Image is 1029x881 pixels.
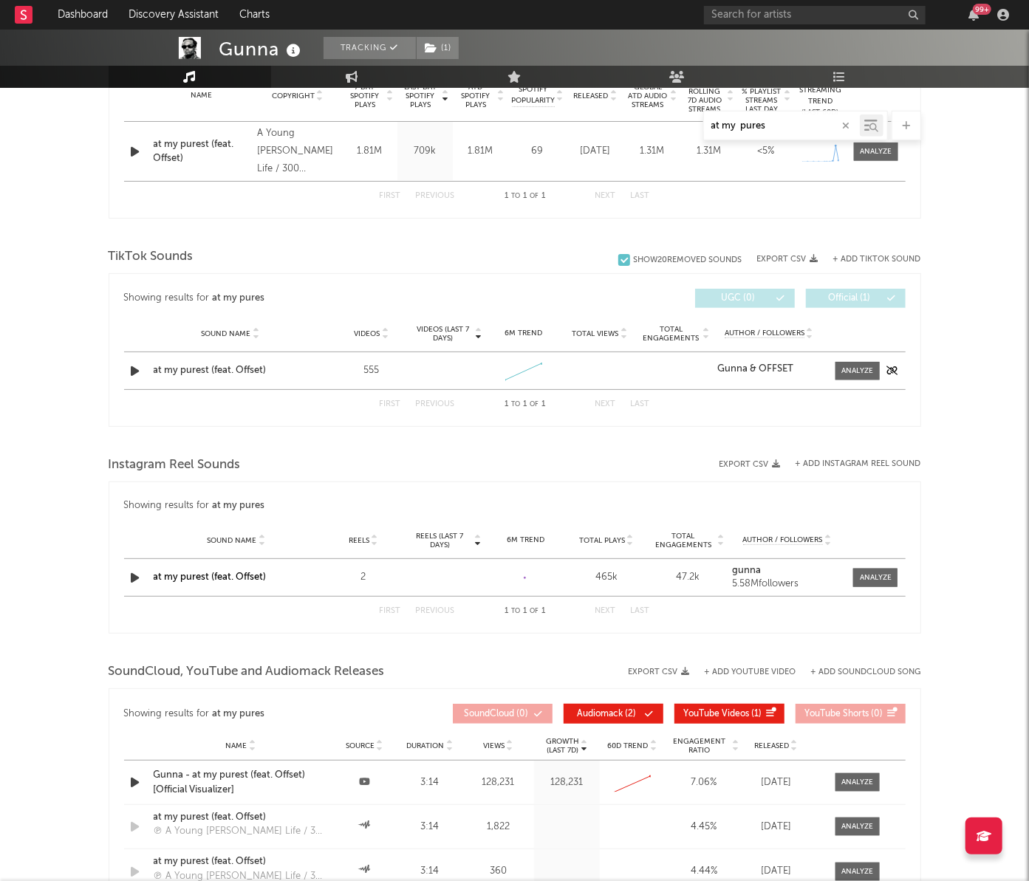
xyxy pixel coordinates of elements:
span: to [511,401,520,408]
div: at my pures [212,289,264,307]
a: at my purest (feat. Offset) [154,137,250,166]
button: Tracking [324,37,416,59]
div: <5% [742,144,791,159]
div: ℗ A Young [PERSON_NAME] Life / 300 Entertainment release. Under exclusive license to Young [PERSO... [154,824,328,839]
span: Reels (last 7 days) [408,532,473,549]
button: YouTube Videos(1) [674,704,784,724]
div: 47.2k [651,570,725,585]
div: Gunna [219,37,305,61]
span: Total Engagements [651,532,716,549]
div: Showing results for [124,704,453,724]
div: + Add Instagram Reel Sound [781,460,921,468]
div: 1.31M [685,144,734,159]
div: 1 1 1 [485,603,566,620]
div: Show 20 Removed Sounds [634,256,742,265]
span: Engagement Ratio [669,737,731,755]
button: + Add TikTok Sound [833,256,921,264]
a: at my purest (feat. Offset) [154,572,267,582]
div: 360 [466,864,530,879]
button: Export CSV [629,668,690,676]
button: First [380,607,401,615]
span: Official ( 1 ) [816,294,883,303]
div: 555 [338,363,406,378]
button: Next [595,400,616,408]
div: at my purest (feat. Offset) [154,810,328,825]
div: [DATE] [747,775,806,790]
div: [DATE] [747,864,806,879]
div: 1.31M [628,144,677,159]
button: Previous [416,192,455,200]
input: Search for artists [704,6,926,24]
span: Author / Followers [743,535,823,545]
button: Audiomack(2) [564,704,663,724]
div: 128,231 [466,775,530,790]
div: 1.81M [457,144,505,159]
span: Released [754,741,789,750]
span: Author / Followers [725,329,804,338]
span: SoundCloud, YouTube and Audiomack Releases [109,663,385,681]
span: Total Views [572,329,618,338]
strong: gunna [732,566,761,575]
div: 3:14 [401,775,459,790]
span: Instagram Reel Sounds [109,456,241,474]
span: Videos (last 7 days) [413,325,473,343]
div: Showing results for [124,289,515,308]
div: 5.58M followers [732,579,843,589]
a: at my purest (feat. Offset) [154,854,328,869]
button: UGC(0) [695,289,795,308]
div: 6M Trend [489,328,558,339]
div: 465k [570,570,643,585]
button: Official(1) [806,289,906,308]
button: SoundCloud(0) [453,704,553,724]
button: First [380,192,401,200]
div: + Add YouTube Video [690,668,796,676]
button: Last [631,607,650,615]
div: Showing results for [124,497,906,515]
div: 128,231 [538,775,596,790]
div: 2 [327,570,400,585]
button: Last [631,192,650,200]
span: Released [574,92,609,100]
span: of [530,401,539,408]
div: A Young [PERSON_NAME] Life / 300 Entertainment release., © 2025 Gunna Music, LLC exclusively lice... [257,125,338,178]
span: Estimated % Playlist Streams Last Day [742,78,782,114]
div: [DATE] [571,144,621,159]
span: YouTube Videos [684,710,750,719]
button: Previous [416,607,455,615]
button: Next [595,607,616,615]
span: of [530,193,539,199]
span: ( 2 ) [573,710,641,719]
span: Global Rolling 7D Audio Streams [685,78,725,114]
span: 60D Trend [608,741,649,750]
span: to [511,193,520,199]
span: Source [346,741,375,750]
input: Search by song name or URL [704,120,860,132]
div: 6M Trend [489,535,563,546]
div: at my pures [212,497,264,515]
span: to [511,608,520,614]
div: at my pures [212,705,264,723]
span: ( 1 ) [416,37,459,59]
a: Gunna - at my purest (feat. Offset) [Official Visualizer] [154,768,328,797]
a: Gunna & OFFSET [717,364,820,374]
a: at my purest (feat. Offset) [154,363,308,378]
span: Sound Name [207,536,256,545]
span: Total Plays [579,536,625,545]
span: Videos [355,329,380,338]
div: 99 + [973,4,991,15]
span: TikTok Sounds [109,248,194,266]
span: of [530,608,539,614]
button: + Add TikTok Sound [818,256,921,264]
div: 7.06 % [669,775,739,790]
a: gunna [732,566,843,576]
span: ( 1 ) [684,710,762,719]
button: + Add YouTube Video [705,668,796,676]
span: Total Engagements [641,325,701,343]
div: 709k [401,144,449,159]
div: Global Streaming Trend (Last 60D) [799,74,843,118]
button: (1) [417,37,459,59]
div: 1 1 1 [485,396,566,414]
span: Audiomack [578,710,623,719]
